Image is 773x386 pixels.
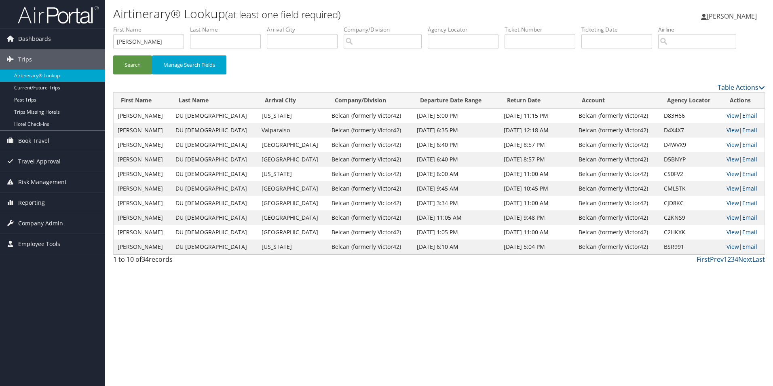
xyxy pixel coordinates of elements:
td: [DATE] 3:34 PM [413,196,500,210]
a: View [727,199,739,207]
small: (at least one field required) [225,8,341,21]
td: DU [DEMOGRAPHIC_DATA] [171,138,258,152]
th: Arrival City: activate to sort column ascending [258,93,327,108]
a: Email [742,141,757,148]
td: Belcan (formerly Victor42) [574,181,660,196]
td: [PERSON_NAME] [114,196,171,210]
a: View [727,170,739,178]
td: Belcan (formerly Victor42) [574,196,660,210]
td: D83H66 [660,108,722,123]
label: Ticket Number [505,25,581,34]
a: Email [742,126,757,134]
td: C2HKXK [660,225,722,240]
td: DU [DEMOGRAPHIC_DATA] [171,210,258,225]
label: Airline [658,25,742,34]
a: Email [742,228,757,236]
td: [DATE] 6:35 PM [413,123,500,138]
td: [PERSON_NAME] [114,240,171,254]
td: DU [DEMOGRAPHIC_DATA] [171,123,258,138]
a: Email [742,185,757,192]
td: [GEOGRAPHIC_DATA] [258,181,327,196]
td: [GEOGRAPHIC_DATA] [258,152,327,167]
td: [DATE] 8:57 PM [500,138,574,152]
span: 34 [142,255,149,264]
td: [PERSON_NAME] [114,167,171,181]
th: Account: activate to sort column ascending [574,93,660,108]
td: [DATE] 11:00 AM [500,167,574,181]
td: [DATE] 9:48 PM [500,210,574,225]
th: Actions [722,93,765,108]
td: Belcan (formerly Victor42) [327,123,413,138]
td: | [722,123,765,138]
td: [PERSON_NAME] [114,108,171,123]
td: [DATE] 6:40 PM [413,152,500,167]
h1: Airtinerary® Lookup [113,5,548,22]
label: Agency Locator [428,25,505,34]
td: | [722,138,765,152]
th: Return Date: activate to sort column ascending [500,93,574,108]
span: Travel Approval [18,151,61,172]
td: Belcan (formerly Victor42) [327,181,413,196]
span: Trips [18,49,32,70]
td: [GEOGRAPHIC_DATA] [258,210,327,225]
td: Belcan (formerly Victor42) [327,240,413,254]
td: [DATE] 5:00 PM [413,108,500,123]
label: Company/Division [344,25,428,34]
td: | [722,210,765,225]
td: [PERSON_NAME] [114,210,171,225]
td: | [722,108,765,123]
td: [DATE] 10:45 PM [500,181,574,196]
span: Company Admin [18,213,63,233]
td: DU [DEMOGRAPHIC_DATA] [171,167,258,181]
td: [GEOGRAPHIC_DATA] [258,225,327,240]
td: [US_STATE] [258,108,327,123]
td: DU [DEMOGRAPHIC_DATA] [171,196,258,210]
a: 2 [727,255,731,264]
td: [PERSON_NAME] [114,123,171,138]
td: [GEOGRAPHIC_DATA] [258,138,327,152]
td: Belcan (formerly Victor42) [574,138,660,152]
td: DU [DEMOGRAPHIC_DATA] [171,108,258,123]
a: View [727,214,739,221]
td: Belcan (formerly Victor42) [574,152,660,167]
td: [DATE] 11:00 AM [500,196,574,210]
td: [DATE] 1:05 PM [413,225,500,240]
td: Belcan (formerly Victor42) [574,167,660,181]
td: Belcan (formerly Victor42) [327,138,413,152]
a: View [727,112,739,119]
td: CS0FV2 [660,167,722,181]
label: Last Name [190,25,267,34]
a: Email [742,155,757,163]
a: Email [742,170,757,178]
td: [DATE] 9:45 AM [413,181,500,196]
td: [PERSON_NAME] [114,225,171,240]
td: [DATE] 6:00 AM [413,167,500,181]
td: Belcan (formerly Victor42) [574,108,660,123]
td: [DATE] 5:04 PM [500,240,574,254]
span: Book Travel [18,131,49,151]
th: Last Name: activate to sort column ascending [171,93,258,108]
td: | [722,167,765,181]
td: | [722,240,765,254]
a: 1 [724,255,727,264]
span: [PERSON_NAME] [707,12,757,21]
td: | [722,225,765,240]
td: [DATE] 11:00 AM [500,225,574,240]
td: [US_STATE] [258,240,327,254]
a: Prev [710,255,724,264]
span: Reporting [18,193,45,213]
td: [DATE] 12:18 AM [500,123,574,138]
button: Manage Search Fields [152,55,226,74]
a: Email [742,214,757,221]
a: [PERSON_NAME] [701,4,765,28]
a: Table Actions [718,83,765,92]
a: View [727,155,739,163]
a: Email [742,243,757,250]
td: Belcan (formerly Victor42) [327,210,413,225]
td: DU [DEMOGRAPHIC_DATA] [171,225,258,240]
th: Company/Division [327,93,413,108]
td: [PERSON_NAME] [114,138,171,152]
a: Email [742,112,757,119]
td: | [722,152,765,167]
td: Belcan (formerly Victor42) [327,225,413,240]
